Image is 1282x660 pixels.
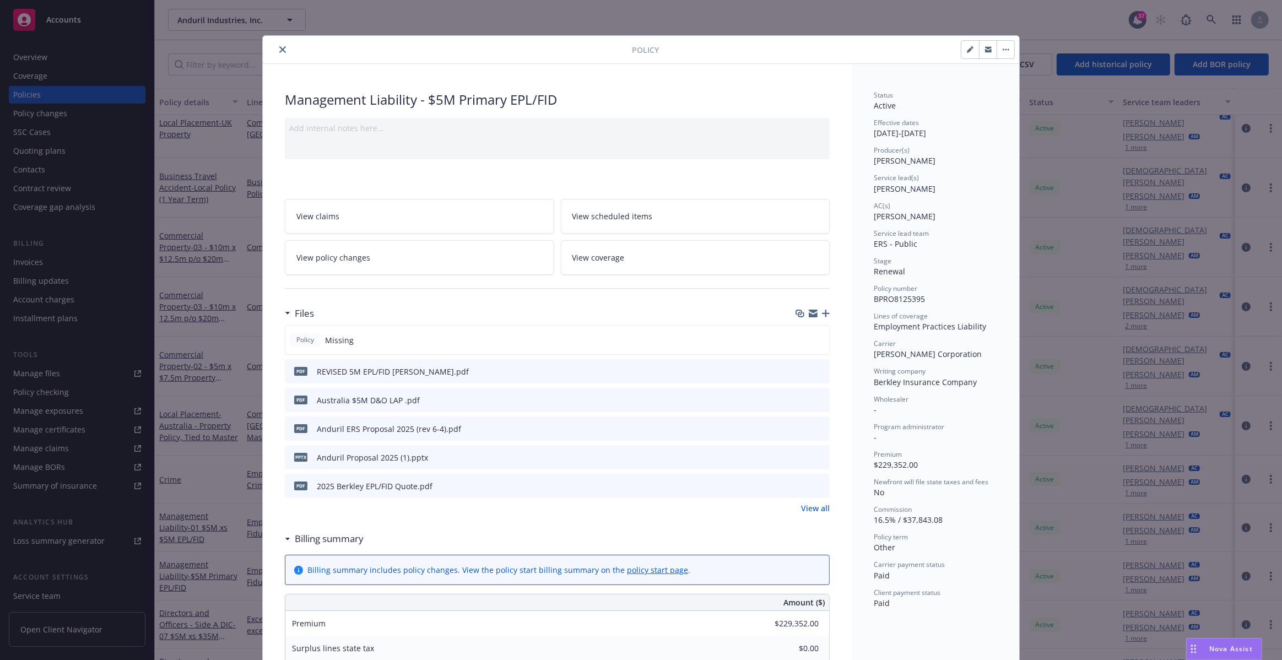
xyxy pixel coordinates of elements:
div: Billing summary includes policy changes. View the policy start billing summary on the . [307,564,690,576]
span: Wholesaler [874,394,908,404]
div: Anduril ERS Proposal 2025 (rev 6-4).pdf [317,423,461,435]
span: 16.5% / $37,843.08 [874,515,943,525]
div: Files [285,306,314,321]
button: download file [798,366,807,377]
span: pdf [294,367,307,375]
button: preview file [815,394,825,406]
div: Billing summary [285,532,364,546]
span: View coverage [572,252,625,263]
span: - [874,404,877,415]
button: download file [798,423,807,435]
div: Management Liability - $5M Primary EPL/FID [285,90,830,109]
span: [PERSON_NAME] [874,211,935,221]
button: preview file [815,366,825,377]
span: Newfront will file state taxes and fees [874,477,988,486]
span: Employment Practices Liability [874,321,986,332]
span: [PERSON_NAME] [874,183,935,194]
span: No [874,487,884,497]
span: Service lead team [874,229,929,238]
span: Carrier payment status [874,560,945,569]
span: Paid [874,570,890,581]
div: Anduril Proposal 2025 (1).pptx [317,452,428,463]
span: ERS - Public [874,239,917,249]
span: Other [874,542,895,553]
button: download file [798,452,807,463]
span: Carrier [874,339,896,348]
a: View coverage [561,240,830,275]
input: 0.00 [754,640,825,657]
div: Australia $5M D&O LAP .pdf [317,394,420,406]
span: View claims [296,210,339,222]
span: Paid [874,598,890,608]
button: close [276,43,289,56]
span: Effective dates [874,118,919,127]
span: $229,352.00 [874,459,918,470]
input: 0.00 [754,615,825,632]
button: preview file [815,423,825,435]
span: Stage [874,256,891,266]
span: Client payment status [874,588,940,597]
h3: Billing summary [295,532,364,546]
span: Berkley Insurance Company [874,377,977,387]
div: REVISED 5M EPL/FID [PERSON_NAME].pdf [317,366,469,377]
span: Program administrator [874,422,944,431]
div: Add internal notes here... [289,122,825,134]
button: download file [798,394,807,406]
span: Surplus lines state tax [292,643,374,653]
span: Nova Assist [1209,644,1253,653]
span: Policy [632,44,659,56]
span: Premium [292,618,326,629]
span: Commission [874,505,912,514]
span: Service lead(s) [874,173,919,182]
span: Writing company [874,366,926,376]
span: pdf [294,424,307,432]
span: View policy changes [296,252,370,263]
span: Policy number [874,284,917,293]
span: Policy [294,335,316,345]
a: View scheduled items [561,199,830,234]
span: Missing [325,334,354,346]
span: [PERSON_NAME] [874,155,935,166]
span: Active [874,100,896,111]
span: View scheduled items [572,210,653,222]
span: [PERSON_NAME] Corporation [874,349,982,359]
span: Renewal [874,266,905,277]
a: View all [801,502,830,514]
button: Nova Assist [1186,638,1262,660]
div: [DATE] - [DATE] [874,118,997,139]
span: Amount ($) [783,597,825,608]
button: preview file [815,480,825,492]
button: download file [798,480,807,492]
span: pdf [294,482,307,490]
span: BPRO8125395 [874,294,925,304]
span: Policy term [874,532,908,542]
a: View policy changes [285,240,554,275]
a: View claims [285,199,554,234]
span: Status [874,90,893,100]
span: Producer(s) [874,145,910,155]
a: policy start page [627,565,688,575]
span: AC(s) [874,201,890,210]
span: pptx [294,453,307,461]
span: pdf [294,396,307,404]
button: preview file [815,452,825,463]
span: - [874,432,877,442]
h3: Files [295,306,314,321]
div: Drag to move [1187,639,1200,659]
span: Lines of coverage [874,311,928,321]
div: 2025 Berkley EPL/FID Quote.pdf [317,480,432,492]
span: Premium [874,450,902,459]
